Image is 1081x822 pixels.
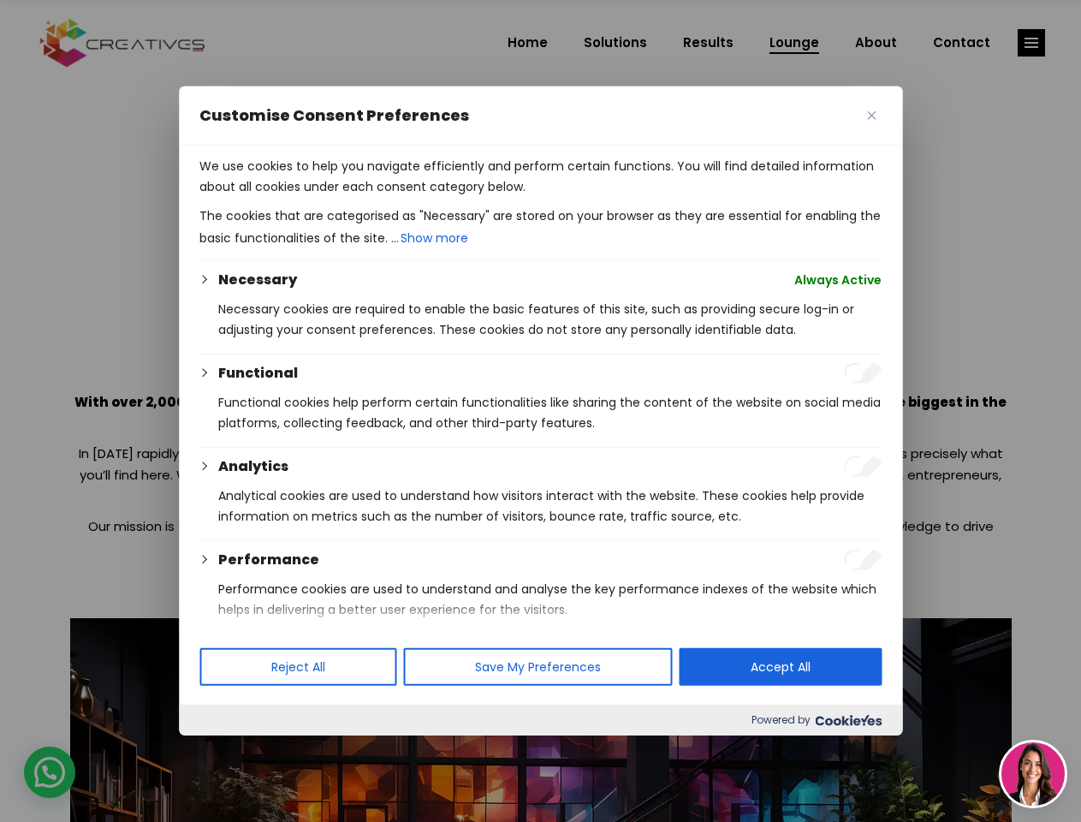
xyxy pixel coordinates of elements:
button: Analytics [218,456,288,477]
div: Powered by [179,705,902,736]
button: Reject All [199,648,396,686]
span: Always Active [794,270,882,290]
p: We use cookies to help you navigate efficiently and perform certain functions. You will find deta... [199,156,882,197]
input: Enable Analytics [844,456,882,477]
img: Cookieyes logo [815,715,882,726]
div: Customise Consent Preferences [179,86,902,736]
img: agent [1001,742,1065,806]
button: Close [861,105,882,126]
button: Necessary [218,270,297,290]
img: Close [867,111,876,120]
input: Enable Performance [844,550,882,570]
p: Functional cookies help perform certain functionalities like sharing the content of the website o... [218,392,882,433]
p: Analytical cookies are used to understand how visitors interact with the website. These cookies h... [218,485,882,527]
span: Customise Consent Preferences [199,105,469,126]
p: Necessary cookies are required to enable the basic features of this site, such as providing secur... [218,299,882,340]
button: Save My Preferences [403,648,672,686]
p: The cookies that are categorised as "Necessary" are stored on your browser as they are essential ... [199,205,882,250]
p: Performance cookies are used to understand and analyse the key performance indexes of the website... [218,579,882,620]
button: Functional [218,363,298,384]
input: Enable Functional [844,363,882,384]
button: Accept All [679,648,882,686]
button: Show more [399,226,470,250]
button: Performance [218,550,319,570]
